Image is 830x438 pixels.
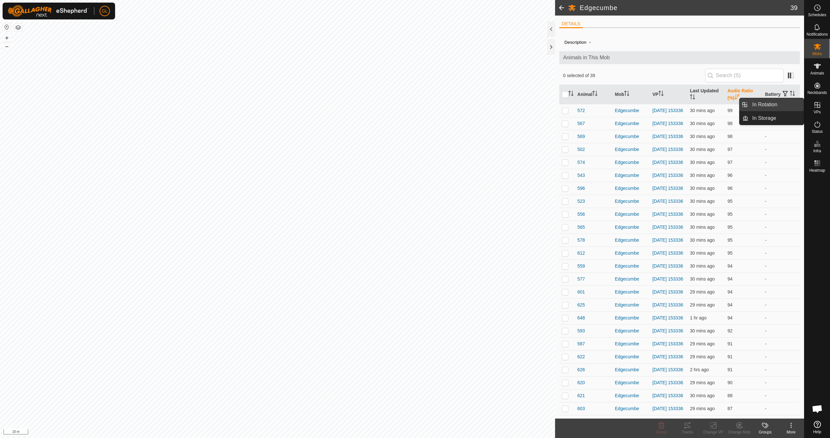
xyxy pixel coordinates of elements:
td: - [762,221,800,234]
td: - [762,402,800,415]
span: 29 Aug 2025, 1:06 pm [690,225,715,230]
span: 95 [728,199,733,204]
a: [DATE] 153336 [652,315,683,320]
img: Gallagher Logo [8,5,89,17]
div: More [778,429,804,435]
div: Edgecumbe [615,133,647,140]
span: 91 [728,354,733,359]
div: Edgecumbe [615,237,647,244]
a: [DATE] 153336 [652,289,683,294]
span: 95 [728,237,733,243]
span: 29 Aug 2025, 1:06 pm [690,108,715,113]
span: 603 [577,405,585,412]
td: - [762,259,800,272]
span: 29 Aug 2025, 1:06 pm [690,121,715,126]
span: Animals [810,71,824,75]
span: 99 [728,108,733,113]
td: - [762,182,800,195]
a: [DATE] 153336 [652,380,683,385]
p-sorticon: Activate to sort [592,92,598,97]
input: Search (S) [705,69,784,82]
a: [DATE] 153336 [652,237,683,243]
div: Change Mob [726,429,752,435]
span: 572 [577,107,585,114]
span: 593 [577,328,585,334]
span: 559 [577,263,585,270]
span: 94 [728,289,733,294]
span: 87 [728,406,733,411]
span: 29 Aug 2025, 1:07 pm [690,328,715,333]
div: Edgecumbe [615,185,647,192]
span: Heatmap [809,168,825,172]
div: Edgecumbe [615,353,647,360]
span: Infra [813,149,821,153]
span: 98 [728,134,733,139]
span: 569 [577,133,585,140]
span: 29 Aug 2025, 1:07 pm [690,302,715,307]
td: - [762,143,800,156]
th: Animal [575,85,612,104]
span: 29 Aug 2025, 1:07 pm [690,250,715,256]
p-sorticon: Activate to sort [568,92,574,97]
div: Edgecumbe [615,172,647,179]
a: [DATE] 153336 [652,328,683,333]
span: 587 [577,340,585,347]
span: 29 Aug 2025, 1:07 pm [690,186,715,191]
span: 574 [577,159,585,166]
th: Audio Ratio (%) [725,85,763,104]
div: Edgecumbe [615,250,647,257]
td: - [762,195,800,208]
span: 29 Aug 2025, 1:07 pm [690,393,715,398]
span: 29 Aug 2025, 1:07 pm [690,354,715,359]
a: [DATE] 153336 [652,276,683,282]
span: VPs [813,110,821,114]
div: Edgecumbe [615,276,647,282]
p-sorticon: Activate to sort [624,92,629,97]
td: - [762,234,800,247]
span: 29 Aug 2025, 11:36 am [690,367,709,372]
span: 29 Aug 2025, 1:06 pm [690,134,715,139]
a: [DATE] 153336 [652,160,683,165]
div: Edgecumbe [615,328,647,334]
a: [DATE] 153336 [652,225,683,230]
span: 556 [577,211,585,218]
th: Mob [612,85,650,104]
span: Notifications [807,32,828,36]
div: Edgecumbe [615,146,647,153]
div: Edgecumbe [615,392,647,399]
p-sorticon: Activate to sort [658,92,664,97]
a: In Storage [748,112,804,125]
span: 29 Aug 2025, 1:06 pm [690,212,715,217]
th: VP [650,85,687,104]
span: 39 [790,3,798,13]
span: 565 [577,224,585,231]
span: 577 [577,276,585,282]
span: 29 Aug 2025, 11:37 am [690,315,706,320]
td: - [762,350,800,363]
span: Neckbands [807,91,827,95]
span: 91 [728,367,733,372]
a: In Rotation [748,98,804,111]
li: DETAILS [559,20,583,28]
h2: Edgecumbe [580,4,790,12]
span: 29 Aug 2025, 1:07 pm [690,406,715,411]
span: 578 [577,237,585,244]
a: [DATE] 153336 [652,341,683,346]
div: Edgecumbe [615,405,647,412]
span: 620 [577,379,585,386]
span: Schedules [808,13,826,17]
div: Edgecumbe [615,418,647,425]
a: [DATE] 153336 [652,212,683,217]
span: 95 [728,212,733,217]
span: 96 [728,186,733,191]
div: Edgecumbe [615,198,647,205]
a: [DATE] 153336 [652,108,683,113]
span: 97 [728,160,733,165]
td: - [762,415,800,428]
span: 29 Aug 2025, 1:06 pm [690,173,715,178]
a: [DATE] 153336 [652,199,683,204]
td: - [762,376,800,389]
span: 621 [577,392,585,399]
button: + [3,34,11,42]
a: [DATE] 153336 [652,173,683,178]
